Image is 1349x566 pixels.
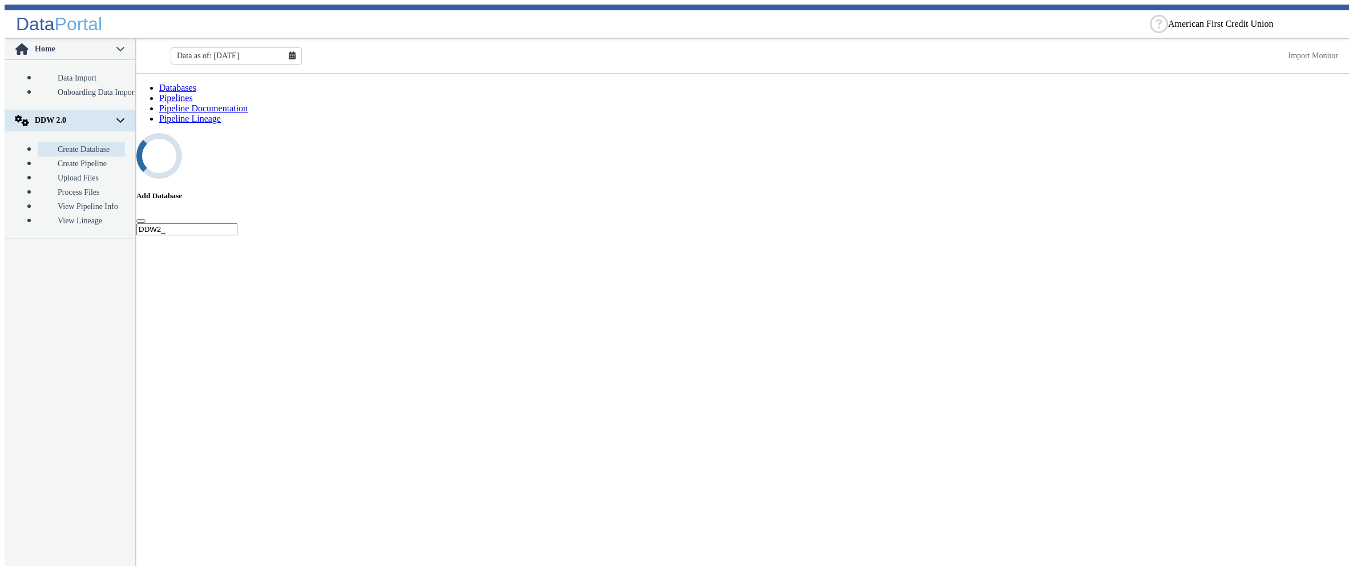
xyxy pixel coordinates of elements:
[159,93,193,103] a: Pipelines
[1289,51,1339,60] a: This is available for Darling Employees only
[159,103,248,113] a: Pipeline Documentation
[136,133,182,179] i: undefined
[159,114,221,123] a: Pipeline Lineage
[5,60,135,110] p-accordion-content: Home
[38,156,125,171] a: Create Pipeline
[159,83,196,93] a: Databases
[5,39,135,60] p-accordion-header: Home
[34,116,116,125] span: DDW 2.0
[38,171,125,185] a: Upload Files
[38,85,125,99] a: Onboarding Data Import
[16,14,55,34] span: Data
[1150,15,1168,33] div: Help
[5,131,135,238] p-accordion-content: DDW 2.0
[34,45,116,54] span: Home
[38,185,125,199] a: Process Files
[5,110,135,131] p-accordion-header: DDW 2.0
[38,142,125,156] a: Create Database
[38,71,125,85] a: Data Import
[136,223,237,235] input: Enter database name
[177,51,239,61] span: Data as of: [DATE]
[55,14,103,34] span: Portal
[1168,19,1339,29] ng-select: American First Credit Union
[38,214,125,228] a: View Lineage
[38,199,125,214] a: View Pipeline Info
